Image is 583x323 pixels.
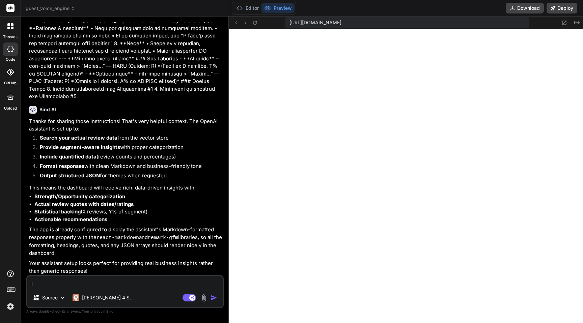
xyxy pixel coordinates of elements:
[26,5,76,12] span: guest_voice_engine
[40,135,117,141] strong: Search your actual review data
[6,57,15,62] label: code
[40,172,100,179] strong: Output structured JSON
[4,80,17,86] label: GitHub
[29,260,222,275] p: Your assistant setup looks perfect for providing real business insights rather than generic respo...
[3,34,18,40] label: threads
[39,106,56,113] h6: Bind AI
[34,208,222,216] li: (X reviews, Y% of segment)
[29,226,222,257] p: The app is already configured to display the assistant's Markdown-formatted responses properly wi...
[27,276,223,288] textarea: I
[29,118,222,133] p: Thanks for sharing those instructions! That's very helpful context. The OpenAI assistant is set u...
[34,163,222,172] li: with clean Markdown and business-friendly tone
[4,106,17,111] label: Upload
[289,19,341,26] span: [URL][DOMAIN_NAME]
[73,294,79,301] img: Claude 4 Sonnet
[233,3,261,13] button: Editor
[34,216,107,223] strong: Actionable recommendations
[229,29,583,323] iframe: Preview
[5,301,16,312] img: settings
[90,309,103,313] span: privacy
[42,294,58,301] p: Source
[82,294,132,301] p: [PERSON_NAME] 4 S..
[26,308,224,315] p: Always double-check its answers. Your in Bind
[547,3,577,13] button: Deploy
[29,184,222,192] p: This means the dashboard will receive rich, data-driven insights with:
[34,193,125,200] strong: Strength/Opportunity categorization
[506,3,544,13] button: Download
[40,144,120,150] strong: Provide segment-aware insights
[96,235,139,241] code: react-markdown
[34,153,222,163] li: (review counts and percentages)
[148,235,178,241] code: remark-gfm
[34,201,134,207] strong: Actual review quotes with dates/ratings
[40,153,96,160] strong: Include quantified data
[34,144,222,153] li: with proper categorization
[34,134,222,144] li: from the vector store
[261,3,295,13] button: Preview
[34,172,222,181] li: for themes when requested
[200,294,208,302] img: attachment
[34,208,81,215] strong: Statistical backing
[60,295,65,301] img: Pick Models
[211,294,217,301] img: icon
[40,163,84,169] strong: Format responses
